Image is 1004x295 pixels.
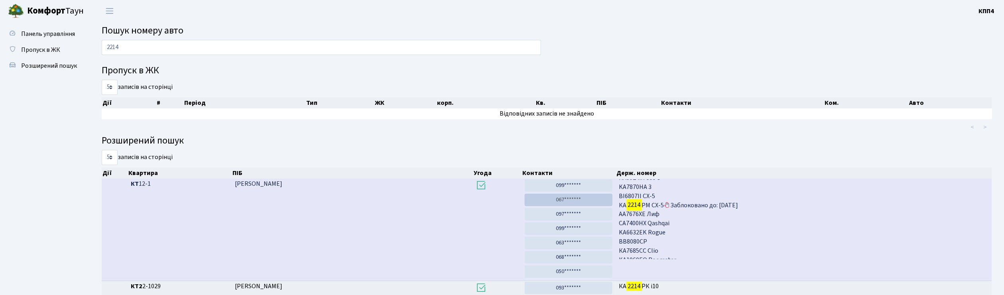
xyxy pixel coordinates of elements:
[235,179,282,188] span: [PERSON_NAME]
[305,97,374,108] th: Тип
[102,167,128,179] th: Дії
[131,282,228,291] span: 2-1029
[128,167,232,179] th: Квартира
[979,6,994,16] a: КПП4
[436,97,535,108] th: корп.
[979,7,994,16] b: КПП4
[102,80,173,95] label: записів на сторінці
[626,281,642,292] mark: 2214
[131,282,142,291] b: КТ2
[156,97,184,108] th: #
[619,179,989,259] span: АА8672НК АА7262АА КА2249ВХ 5 КА5498СТ И8 АА8094МІ лачети KA7173MO Evanda ВК9897ІЕ Fusion AX9960MA...
[619,282,989,291] span: КА РК i10
[102,108,992,119] td: Відповідних записів не знайдено
[102,150,118,165] select: записів на сторінці
[102,24,183,37] span: Пошук номеру авто
[232,167,473,179] th: ПІБ
[21,45,60,54] span: Пропуск в ЖК
[374,97,436,108] th: ЖК
[661,97,824,108] th: Контакти
[27,4,84,18] span: Таун
[235,282,282,291] span: [PERSON_NAME]
[4,58,84,74] a: Розширений пошук
[102,135,992,147] h4: Розширений пошук
[102,150,173,165] label: записів на сторінці
[535,97,596,108] th: Кв.
[4,42,84,58] a: Пропуск в ЖК
[616,167,992,179] th: Держ. номер
[102,40,541,55] input: Пошук
[27,4,65,17] b: Комфорт
[8,3,24,19] img: logo.png
[21,61,77,70] span: Розширений пошук
[183,97,305,108] th: Період
[102,80,118,95] select: записів на сторінці
[4,26,84,42] a: Панель управління
[102,65,992,77] h4: Пропуск в ЖК
[908,97,992,108] th: Авто
[596,97,660,108] th: ПІБ
[131,179,228,189] span: 12-1
[522,167,616,179] th: Контакти
[473,167,522,179] th: Угода
[100,4,120,18] button: Переключити навігацію
[102,97,156,108] th: Дії
[131,179,139,188] b: КТ
[21,29,75,38] span: Панель управління
[824,97,909,108] th: Ком.
[626,199,642,210] mark: 2214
